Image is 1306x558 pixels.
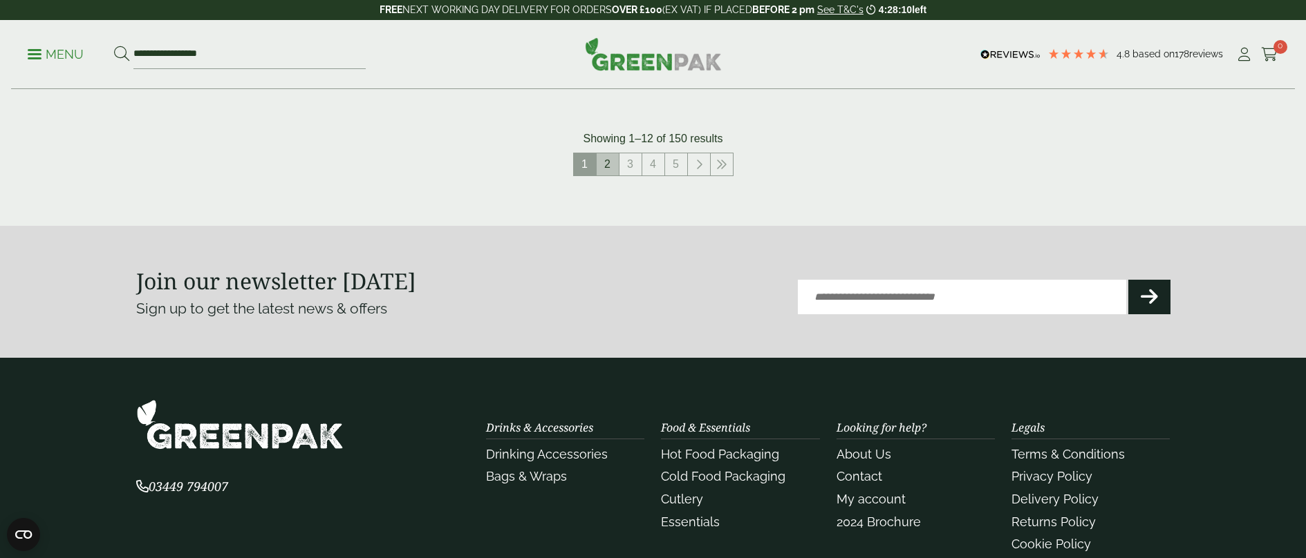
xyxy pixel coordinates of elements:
a: Drinking Accessories [486,447,608,461]
a: Essentials [661,514,720,529]
a: 4 [642,153,664,175]
a: 2 [597,153,619,175]
a: 3 [619,153,642,175]
strong: BEFORE 2 pm [752,4,814,15]
i: My Account [1235,48,1253,61]
img: GreenPak Supplies [585,37,722,70]
a: Cold Food Packaging [661,469,785,483]
a: About Us [837,447,891,461]
strong: Join our newsletter [DATE] [136,266,416,296]
button: Open CMP widget [7,518,40,551]
p: Showing 1–12 of 150 results [584,131,723,147]
p: Sign up to get the latest news & offers [136,298,601,320]
img: REVIEWS.io [980,50,1041,59]
span: reviews [1189,48,1223,59]
span: 4:28:10 [879,4,912,15]
span: 03449 794007 [136,478,228,494]
span: 1 [574,153,596,175]
a: Cutlery [661,492,703,506]
a: Returns Policy [1011,514,1096,529]
img: GreenPak Supplies [136,399,344,450]
a: 0 [1261,44,1278,65]
a: Delivery Policy [1011,492,1099,506]
a: Privacy Policy [1011,469,1092,483]
a: 5 [665,153,687,175]
strong: OVER £100 [612,4,662,15]
span: 178 [1175,48,1189,59]
a: Menu [28,46,84,60]
a: Cookie Policy [1011,537,1091,551]
a: 03449 794007 [136,481,228,494]
a: Bags & Wraps [486,469,567,483]
a: Terms & Conditions [1011,447,1125,461]
span: left [912,4,926,15]
a: Hot Food Packaging [661,447,779,461]
div: 4.78 Stars [1047,48,1110,60]
a: 2024 Brochure [837,514,921,529]
a: See T&C's [817,4,864,15]
strong: FREE [380,4,402,15]
span: 4.8 [1117,48,1132,59]
span: Based on [1132,48,1175,59]
p: Menu [28,46,84,63]
span: 0 [1274,40,1287,54]
a: My account [837,492,906,506]
i: Cart [1261,48,1278,61]
a: Contact [837,469,882,483]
